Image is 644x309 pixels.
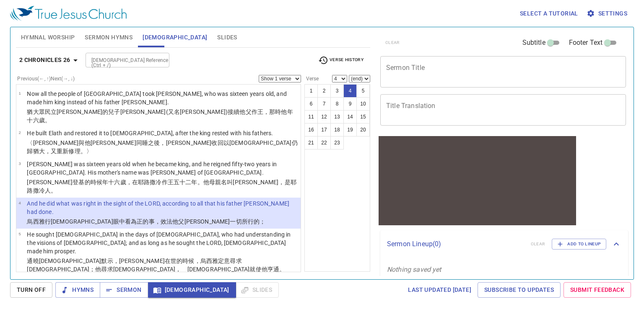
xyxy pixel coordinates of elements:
p: And he did what was right in the sight of the LORD, according to all that his father [PERSON_NAME... [27,199,298,216]
span: Subscribe to Updates [484,285,554,295]
p: 烏西雅行 [27,217,298,226]
wh430: 就使他亨通 [249,266,285,273]
wh1875: [DEMOGRAPHIC_DATA] [113,266,286,273]
button: 23 [330,136,344,149]
wh3477: 的事，效法他父 [143,218,265,225]
span: [DEMOGRAPHIC_DATA] [143,32,207,43]
wh6213: 的； [254,218,265,225]
button: [DEMOGRAPHIC_DATA] [148,282,236,298]
p: Now all the people of [GEOGRAPHIC_DATA] took [PERSON_NAME], who was sixteen years old, and made h... [27,90,298,106]
span: Submit Feedback [570,285,624,295]
wh6213: [DEMOGRAPHIC_DATA] [51,218,265,225]
p: 猶大 [27,108,298,124]
span: Turn Off [17,285,46,295]
wh6240: 歲 [27,179,296,194]
wh310: ，[PERSON_NAME]收回以[DEMOGRAPHIC_DATA] [27,139,297,154]
a: Last updated [DATE] [405,282,475,298]
span: Subtitle [522,38,545,48]
button: 20 [356,123,370,136]
wh995: [DEMOGRAPHIC_DATA] [27,257,285,273]
button: 11 [304,110,318,124]
button: Hymns [55,282,100,298]
button: 21 [304,136,318,149]
button: 15 [356,110,370,124]
p: Sermon Lineup ( 0 ) [387,239,524,249]
p: He sought [DEMOGRAPHIC_DATA] in the days of [DEMOGRAPHIC_DATA], who had understanding in the visi... [27,230,298,255]
span: Footer Text [569,38,603,48]
wh3389: 。 [51,187,57,194]
button: 2 Chronicles 26 [16,52,84,68]
p: 〈[PERSON_NAME]與他[PERSON_NAME] [27,139,298,155]
label: Verse [304,76,319,81]
a: Subscribe to Updates [478,282,561,298]
span: Slides [217,32,237,43]
wh8141: ，在耶路撒冷 [27,179,296,194]
wh558: 的兒子 [27,108,293,124]
span: [DEMOGRAPHIC_DATA] [155,285,229,295]
button: 14 [343,110,357,124]
button: 4 [343,84,357,98]
p: [PERSON_NAME] [27,178,298,195]
wh8141: 。 [45,117,51,124]
p: He built Elath and restored it to [DEMOGRAPHIC_DATA], after the king rested with his fathers. [27,129,298,137]
button: 17 [317,123,331,136]
button: 1 [304,84,318,98]
wh3063: 眾民 [27,108,293,124]
wh1: 同睡 [27,139,297,154]
button: 5 [356,84,370,98]
span: Sermon [106,285,141,295]
span: Select a tutorial [520,8,578,19]
button: 19 [343,123,357,136]
button: Settings [585,6,631,21]
wh5869: 看為正 [125,218,265,225]
button: 22 [317,136,331,149]
wh3068: ， [DEMOGRAPHIC_DATA] [175,266,285,273]
button: 9 [343,97,357,111]
wh4427: 的時候年十六 [27,179,296,194]
span: 3 [18,161,21,166]
span: Last updated [DATE] [408,285,471,295]
wh1121: [PERSON_NAME] [27,108,293,124]
button: Add to Lineup [552,239,606,250]
button: 13 [330,110,344,124]
button: 6 [304,97,318,111]
span: 2 [18,130,21,135]
label: Previous (←, ↑) Next (→, ↓) [17,76,75,81]
p: 通曉 [27,257,298,273]
span: Hymns [62,285,93,295]
wh359: 仍歸 [27,139,297,154]
wh1129: 。〉 [80,148,92,154]
p: [PERSON_NAME] was sixteen years old when he became king, and he reigned fifty-two years in [GEOGR... [27,160,298,177]
i: Nothing saved yet [387,265,441,273]
span: 5 [18,232,21,236]
input: Type Bible Reference [88,55,153,65]
wh3063: ，又重新修理 [45,148,92,154]
button: Sermon [100,282,148,298]
span: Add to Lineup [557,240,601,248]
div: Sermon Lineup(0)clearAdd to Lineup [380,230,628,258]
button: 18 [330,123,344,136]
wh7200: ，[PERSON_NAME] [27,257,285,273]
span: Sermon Hymns [85,32,132,43]
wh1: [PERSON_NAME] [184,218,266,225]
wh6743: 。 [279,266,285,273]
span: Hymnal Worship [21,32,75,43]
wh1875: [DEMOGRAPHIC_DATA] [27,266,285,273]
button: Verse History [313,54,369,67]
wh5971: 立 [27,108,293,124]
span: 4 [18,201,21,205]
wh6240: 歲 [39,117,51,124]
iframe: from-child [377,134,578,227]
wh430: 默示 [27,257,285,273]
span: Settings [588,8,627,19]
button: 8 [330,97,344,111]
button: 16 [304,123,318,136]
img: True Jesus Church [10,6,127,21]
a: Submit Feedback [563,282,631,298]
wh7901: 之後 [27,139,297,154]
wh558: 一切所行 [230,218,265,225]
button: 2 [317,84,331,98]
span: 1 [18,91,21,95]
button: Select a tutorial [517,6,582,21]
